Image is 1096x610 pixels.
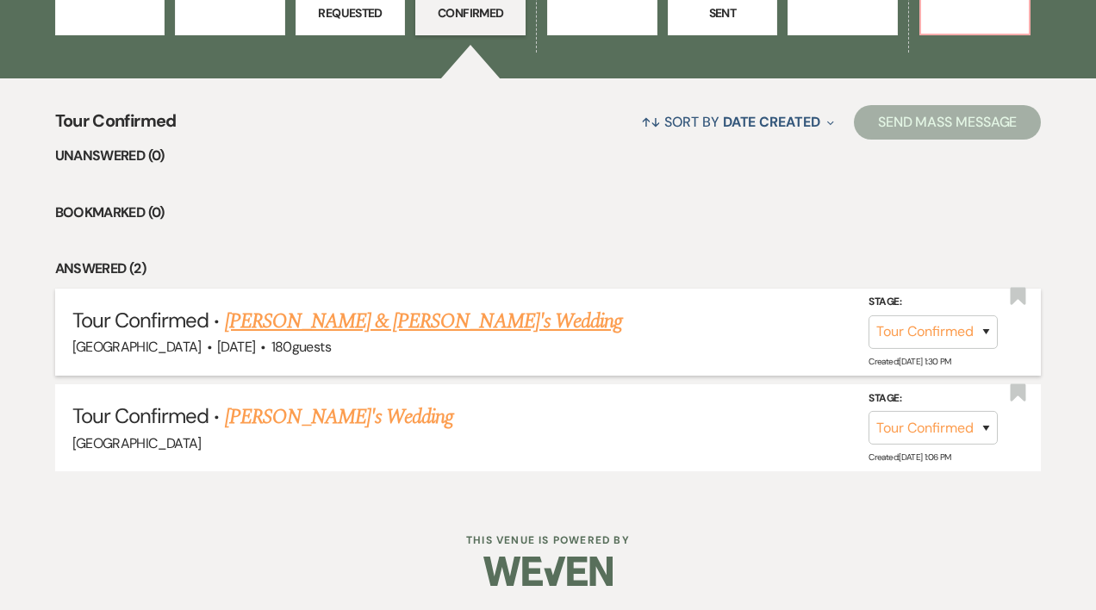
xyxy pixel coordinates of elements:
[55,145,1042,167] li: Unanswered (0)
[869,389,998,408] label: Stage:
[55,202,1042,224] li: Bookmarked (0)
[225,401,454,433] a: [PERSON_NAME]'s Wedding
[641,113,662,131] span: ↑↓
[55,258,1042,280] li: Answered (2)
[854,105,1042,140] button: Send Mass Message
[72,338,202,356] span: [GEOGRAPHIC_DATA]
[72,434,202,452] span: [GEOGRAPHIC_DATA]
[217,338,255,356] span: [DATE]
[869,451,950,463] span: Created: [DATE] 1:06 PM
[225,306,623,337] a: [PERSON_NAME] & [PERSON_NAME]'s Wedding
[271,338,331,356] span: 180 guests
[72,307,209,333] span: Tour Confirmed
[723,113,820,131] span: Date Created
[55,108,177,145] span: Tour Confirmed
[483,541,613,601] img: Weven Logo
[72,402,209,429] span: Tour Confirmed
[869,293,998,312] label: Stage:
[869,356,950,367] span: Created: [DATE] 1:30 PM
[634,99,841,145] button: Sort By Date Created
